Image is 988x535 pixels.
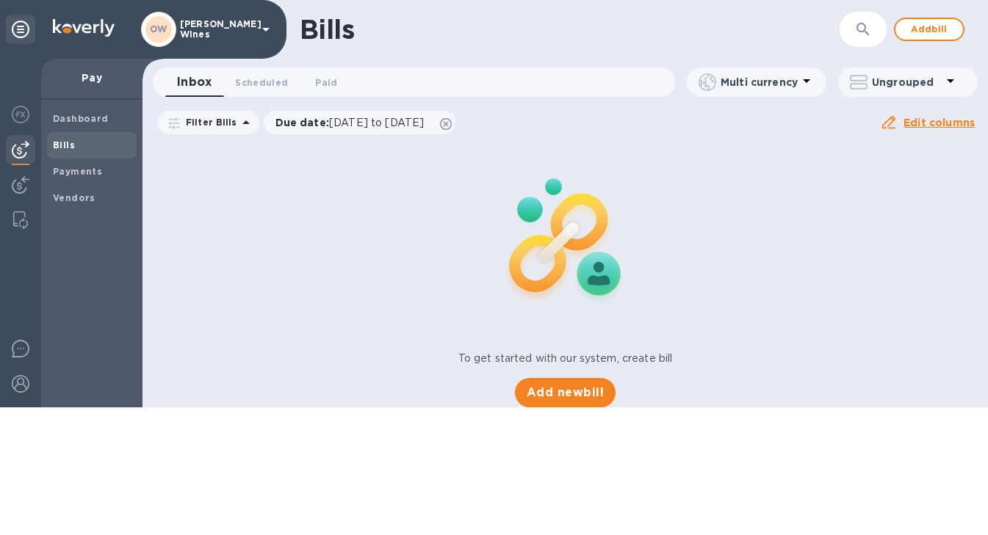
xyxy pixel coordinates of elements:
p: Ungrouped [872,75,942,90]
b: Bills [53,139,75,150]
p: Pay [53,70,131,85]
p: Due date : [275,115,432,130]
span: Scheduled [235,75,288,90]
b: Dashboard [53,113,109,124]
b: Payments [53,166,102,177]
u: Edit columns [904,117,975,128]
button: Addbill [894,18,964,41]
p: [PERSON_NAME] Wines [180,19,253,40]
img: Foreign exchange [12,106,29,123]
p: Filter Bills [180,116,237,128]
span: Add new bill [527,384,604,401]
b: Vendors [53,192,95,203]
span: [DATE] to [DATE] [329,117,424,128]
span: Add bill [907,21,951,38]
b: OW [150,23,167,34]
p: To get started with our system, create bill [458,351,673,366]
p: Multi currency [721,75,798,90]
img: Logo [53,19,115,37]
button: Add newbill [515,378,616,407]
div: Due date:[DATE] to [DATE] [264,111,456,134]
span: Inbox [177,72,212,92]
h1: Bills [300,14,354,45]
span: Paid [315,75,337,90]
div: Unpin categories [6,15,35,44]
